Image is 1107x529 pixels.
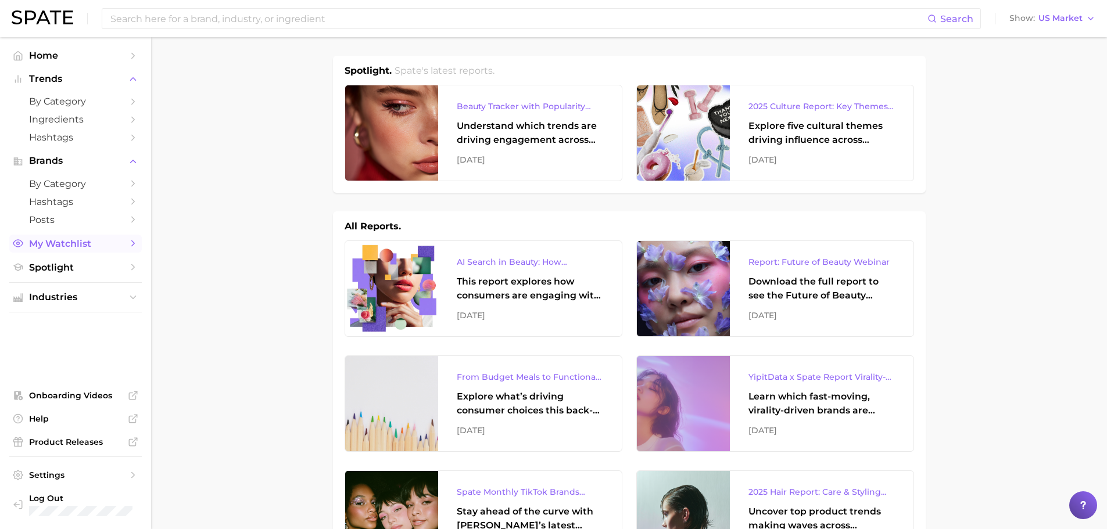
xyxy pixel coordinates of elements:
a: My Watchlist [9,235,142,253]
div: From Budget Meals to Functional Snacks: Food & Beverage Trends Shaping Consumer Behavior This Sch... [457,370,603,384]
a: Hashtags [9,193,142,211]
a: Posts [9,211,142,229]
a: AI Search in Beauty: How Consumers Are Using ChatGPT vs. Google SearchThis report explores how co... [345,240,622,337]
a: Report: Future of Beauty WebinarDownload the full report to see the Future of Beauty trends we un... [636,240,914,337]
input: Search here for a brand, industry, or ingredient [109,9,927,28]
span: US Market [1038,15,1083,21]
a: 2025 Culture Report: Key Themes That Are Shaping Consumer DemandExplore five cultural themes driv... [636,85,914,181]
span: Log Out [29,493,132,503]
div: [DATE] [748,308,895,322]
span: Onboarding Videos [29,390,122,401]
a: Spotlight [9,258,142,276]
div: 2025 Culture Report: Key Themes That Are Shaping Consumer Demand [748,99,895,113]
div: Beauty Tracker with Popularity Index [457,99,603,113]
span: Brands [29,156,122,166]
span: Posts [29,214,122,225]
span: Hashtags [29,196,122,207]
a: Ingredients [9,110,142,128]
div: [DATE] [748,153,895,167]
a: Beauty Tracker with Popularity IndexUnderstand which trends are driving engagement across platfor... [345,85,622,181]
img: SPATE [12,10,73,24]
span: Show [1009,15,1035,21]
button: Brands [9,152,142,170]
div: AI Search in Beauty: How Consumers Are Using ChatGPT vs. Google Search [457,255,603,269]
div: YipitData x Spate Report Virality-Driven Brands Are Taking a Slice of the Beauty Pie [748,370,895,384]
div: Explore five cultural themes driving influence across beauty, food, and pop culture. [748,119,895,147]
span: Industries [29,292,122,303]
span: Product Releases [29,437,122,447]
h1: All Reports. [345,219,401,233]
div: Explore what’s driving consumer choices this back-to-school season From budget-friendly meals to ... [457,390,603,418]
a: Settings [9,466,142,484]
div: Spate Monthly TikTok Brands Tracker [457,485,603,499]
span: by Category [29,178,122,189]
div: [DATE] [457,153,603,167]
span: Spotlight [29,262,122,273]
a: Product Releases [9,433,142,451]
a: Log out. Currently logged in with e-mail amber.tilley@loreal.com. [9,490,142,520]
button: Industries [9,289,142,306]
span: Home [29,50,122,61]
span: Search [940,13,973,24]
a: Onboarding Videos [9,387,142,404]
span: Trends [29,74,122,84]
div: This report explores how consumers are engaging with AI-powered search tools — and what it means ... [457,275,603,303]
div: [DATE] [748,423,895,437]
a: Hashtags [9,128,142,146]
div: Learn which fast-moving, virality-driven brands are leading the pack, the risks of viral growth, ... [748,390,895,418]
h2: Spate's latest reports. [395,64,495,78]
div: [DATE] [457,308,603,322]
a: From Budget Meals to Functional Snacks: Food & Beverage Trends Shaping Consumer Behavior This Sch... [345,355,622,452]
div: Download the full report to see the Future of Beauty trends we unpacked during the webinar. [748,275,895,303]
span: Ingredients [29,114,122,125]
button: Trends [9,70,142,88]
span: Hashtags [29,132,122,143]
a: YipitData x Spate Report Virality-Driven Brands Are Taking a Slice of the Beauty PieLearn which f... [636,355,914,452]
span: Settings [29,470,122,480]
div: Understand which trends are driving engagement across platforms in the skin, hair, makeup, and fr... [457,119,603,147]
h1: Spotlight. [345,64,392,78]
button: ShowUS Market [1006,11,1098,26]
span: My Watchlist [29,238,122,249]
div: [DATE] [457,423,603,437]
a: by Category [9,175,142,193]
a: by Category [9,92,142,110]
a: Home [9,46,142,64]
span: Help [29,413,122,424]
a: Help [9,410,142,427]
div: Report: Future of Beauty Webinar [748,255,895,269]
div: 2025 Hair Report: Care & Styling Products [748,485,895,499]
span: by Category [29,96,122,107]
